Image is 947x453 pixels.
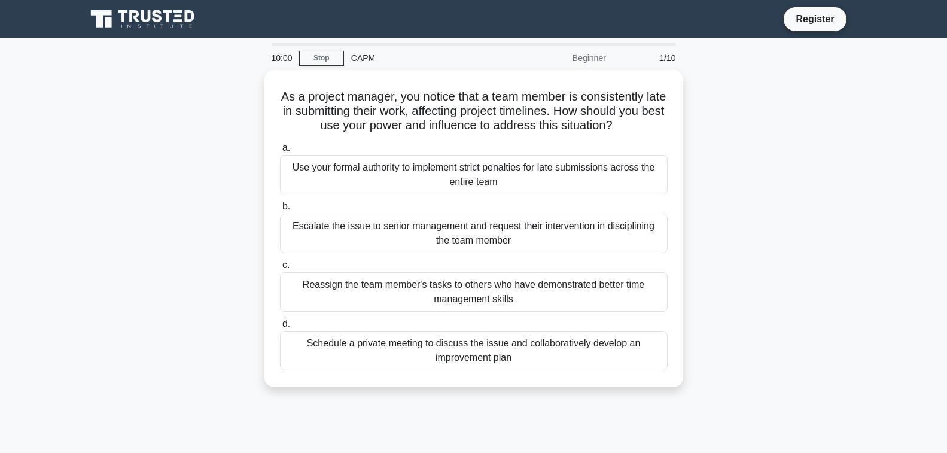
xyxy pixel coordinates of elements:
[280,331,668,370] div: Schedule a private meeting to discuss the issue and collaboratively develop an improvement plan
[282,318,290,329] span: d.
[788,11,841,26] a: Register
[299,51,344,66] a: Stop
[613,46,683,70] div: 1/10
[282,201,290,211] span: b.
[264,46,299,70] div: 10:00
[282,260,290,270] span: c.
[508,46,613,70] div: Beginner
[282,142,290,153] span: a.
[280,155,668,194] div: Use your formal authority to implement strict penalties for late submissions across the entire team
[344,46,508,70] div: CAPM
[280,272,668,312] div: Reassign the team member's tasks to others who have demonstrated better time management skills
[280,214,668,253] div: Escalate the issue to senior management and request their intervention in disciplining the team m...
[279,89,669,133] h5: As a project manager, you notice that a team member is consistently late in submitting their work...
